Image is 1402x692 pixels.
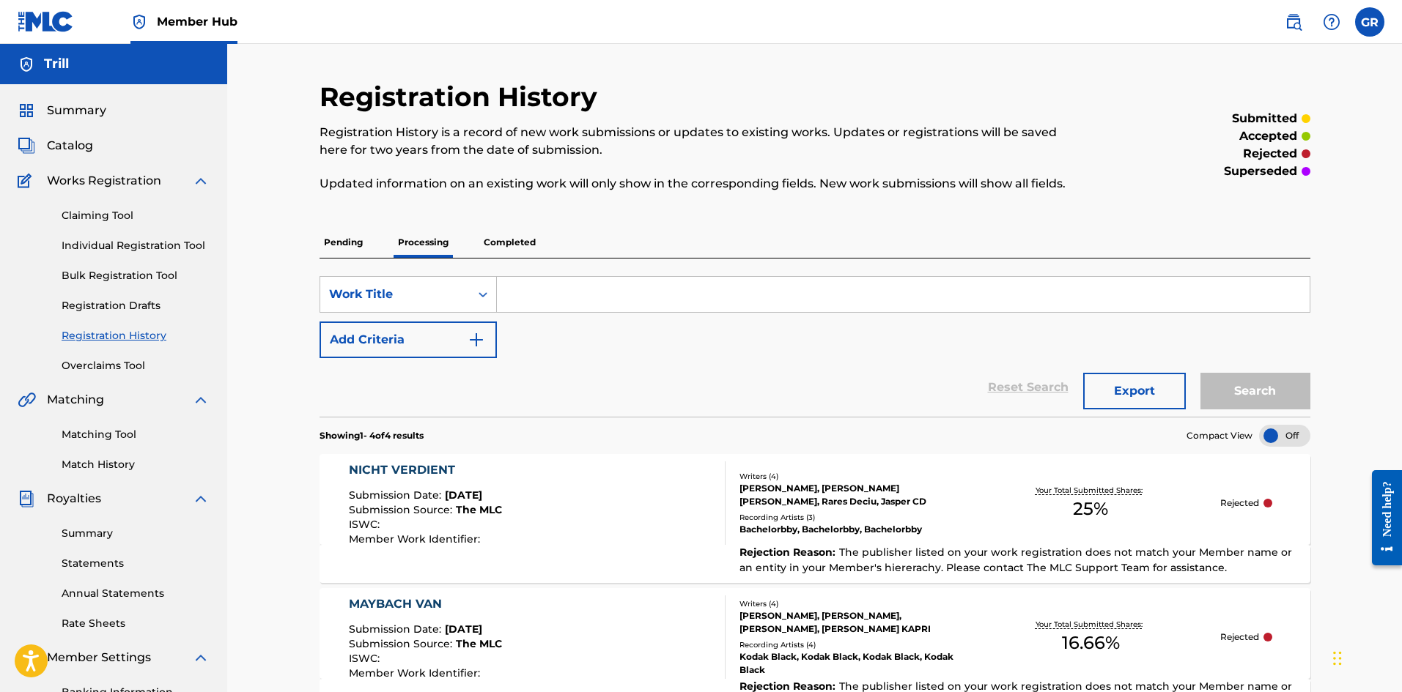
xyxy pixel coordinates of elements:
p: submitted [1232,110,1297,127]
span: Compact View [1187,429,1252,442]
div: Help [1317,7,1346,37]
span: ISWC : [349,652,383,665]
p: Your Total Submitted Shares: [1036,619,1146,630]
p: Updated information on an existing work will only show in the corresponding fields. New work subm... [320,175,1082,193]
a: Bulk Registration Tool [62,268,210,283]
p: Completed [479,227,540,258]
a: Summary [62,526,210,541]
span: Royalties [47,490,101,507]
img: expand [192,391,210,409]
div: User Menu [1355,7,1384,37]
img: search [1285,13,1302,31]
p: Rejected [1220,630,1259,644]
img: expand [192,490,210,507]
img: Royalties [18,490,35,507]
a: Match History [62,457,210,472]
span: The MLC [456,637,502,650]
div: NICHT VERDIENT [349,461,502,479]
p: Your Total Submitted Shares: [1036,485,1146,496]
span: [DATE] [445,622,482,636]
button: Add Criteria [320,321,497,358]
p: Showing 1 - 4 of 4 results [320,429,424,442]
img: help [1323,13,1340,31]
span: Member Hub [157,13,237,30]
p: Processing [394,227,453,258]
img: Member Settings [18,649,35,666]
p: Rejected [1220,496,1259,510]
iframe: Chat Widget [1329,622,1402,692]
div: Writers ( 4 ) [739,598,961,609]
span: [DATE] [445,488,482,502]
img: 9d2ae6d4665cec9f34b9.svg [468,331,485,349]
p: Pending [320,227,367,258]
a: CatalogCatalog [18,137,93,155]
a: Annual Statements [62,586,210,601]
span: Works Registration [47,172,161,190]
p: rejected [1243,145,1297,163]
a: Registration History [62,328,210,343]
div: Recording Artists ( 4 ) [739,639,961,650]
div: Work Title [329,286,461,303]
img: Catalog [18,137,35,155]
div: Drag [1333,636,1342,680]
span: Member Work Identifier : [349,532,484,546]
span: The publisher listed on your work registration does not match your Member name or an entity in yo... [739,546,1292,574]
img: MLC Logo [18,11,74,32]
span: ISWC : [349,518,383,531]
img: Accounts [18,56,35,73]
h5: Trill [44,56,69,72]
a: SummarySummary [18,102,106,119]
div: [PERSON_NAME], [PERSON_NAME], [PERSON_NAME], [PERSON_NAME] KAPRI [739,609,961,636]
a: Claiming Tool [62,208,210,223]
a: NICHT VERDIENTSubmission Date:[DATE]Submission Source:The MLCISWC:Member Work Identifier:Writers ... [320,454,1310,583]
span: Rejection Reason : [739,546,839,559]
img: Top Rightsholder [130,13,148,31]
a: Registration Drafts [62,298,210,313]
span: Member Work Identifier : [349,666,484,680]
a: Matching Tool [62,427,210,442]
span: Matching [47,391,104,409]
div: Recording Artists ( 3 ) [739,512,961,523]
span: Submission Source : [349,503,456,516]
img: expand [192,649,210,666]
div: Writers ( 4 ) [739,471,961,482]
img: Works Registration [18,172,37,190]
form: Search Form [320,276,1310,417]
p: superseded [1224,163,1297,180]
div: MAYBACH VAN [349,595,502,613]
iframe: Resource Center [1361,459,1402,577]
button: Export [1083,373,1186,409]
img: expand [192,172,210,190]
span: Submission Source : [349,637,456,650]
img: Matching [18,391,36,409]
a: Rate Sheets [62,616,210,631]
span: 16.66 % [1062,630,1120,656]
a: Statements [62,556,210,571]
p: Registration History is a record of new work submissions or updates to existing works. Updates or... [320,124,1082,159]
p: accepted [1239,127,1297,145]
a: Public Search [1279,7,1308,37]
span: Submission Date : [349,488,445,502]
h2: Registration History [320,81,605,114]
span: Catalog [47,137,93,155]
span: Member Settings [47,649,151,666]
span: Summary [47,102,106,119]
a: Individual Registration Tool [62,238,210,253]
span: Submission Date : [349,622,445,636]
span: The MLC [456,503,502,516]
img: Summary [18,102,35,119]
div: Bachelorbby, Bachelorbby, Bachelorbby [739,523,961,536]
span: 25 % [1073,496,1108,522]
a: Overclaims Tool [62,358,210,373]
div: [PERSON_NAME], [PERSON_NAME] [PERSON_NAME], Rares Deciu, Jasper CD [739,482,961,508]
div: Kodak Black, Kodak Black, Kodak Black, Kodak Black [739,650,961,677]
